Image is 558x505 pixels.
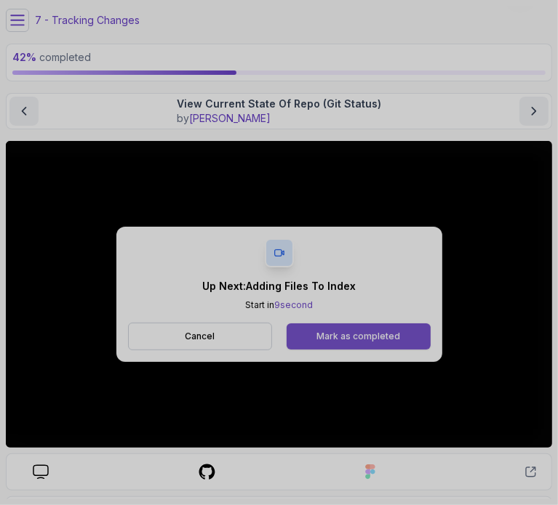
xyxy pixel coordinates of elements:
[202,299,356,311] p: Start in
[274,299,313,310] span: 9 second
[519,97,549,126] button: next content
[12,51,36,63] span: 42 %
[186,463,228,481] a: course repo
[6,141,552,448] iframe: 2 - View Current State of Repo (git status)
[9,97,39,126] button: previous content
[287,323,430,350] button: Mark as completed
[189,112,271,124] span: [PERSON_NAME]
[202,279,356,294] p: Up Next: Adding Files To Index
[177,97,381,111] p: View Current State Of Repo (Git Status)
[21,464,60,480] a: course slides
[185,331,215,342] p: Cancel
[12,51,91,63] span: completed
[128,323,273,350] button: Cancel
[177,111,381,126] p: by
[316,331,400,342] div: Mark as completed
[35,13,140,28] p: 7 - Tracking Changes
